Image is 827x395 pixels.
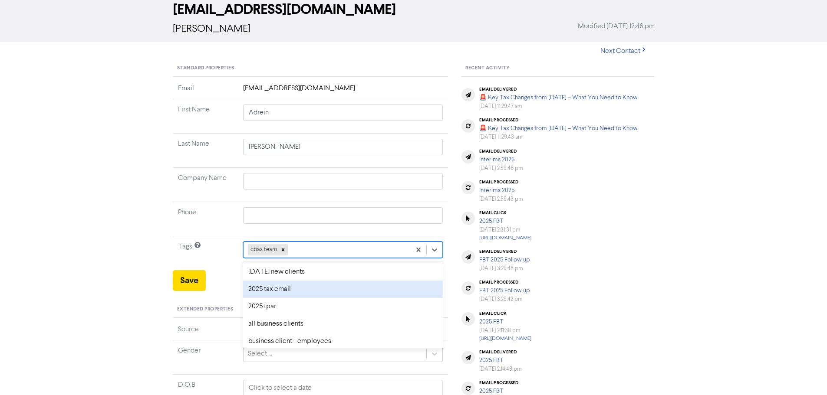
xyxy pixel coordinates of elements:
td: First Name [173,99,238,134]
a: 🚨 Key Tax Changes from [DATE] – What You Need to Know [479,95,638,101]
span: Modified [DATE] 12:46 pm [578,21,655,32]
td: Last Name [173,134,238,168]
td: Email [173,83,238,99]
td: Company Name [173,168,238,202]
td: [EMAIL_ADDRESS][DOMAIN_NAME] [238,83,448,99]
td: Tags [173,236,238,271]
div: Select ... [248,349,272,359]
div: 2025 tax email [243,281,443,298]
div: [DATE] 2:59:46 pm [479,164,523,173]
div: email processed [479,118,638,123]
td: Source [173,324,238,340]
button: Next Contact [593,42,655,60]
div: email processed [479,280,530,285]
div: [DATE] 11:29:43 am [479,133,638,141]
div: [DATE] 3:29:42 pm [479,295,530,304]
a: FBT 2025 Follow up [479,287,530,294]
div: [DATE] 2:14:48 pm [479,365,522,373]
td: MANUAL [238,324,448,340]
button: Save [173,270,206,291]
h2: [EMAIL_ADDRESS][DOMAIN_NAME] [173,1,655,18]
a: 2025 FBT [479,319,503,325]
div: email processed [479,180,523,185]
td: Gender [173,340,238,374]
div: Recent Activity [461,60,654,77]
a: Interims 2025 [479,157,514,163]
div: [DATE] new clients [243,263,443,281]
iframe: Chat Widget [718,301,827,395]
span: [PERSON_NAME] [173,24,250,34]
div: all business clients [243,315,443,333]
div: email delivered [479,349,522,355]
div: email click [479,210,531,215]
div: [DATE] 2:59:43 pm [479,195,523,203]
a: FBT 2025 Follow up [479,257,530,263]
div: email delivered [479,249,530,254]
div: 2025 tpar [243,298,443,315]
div: business client - employees [243,333,443,350]
div: email delivered [479,149,523,154]
div: email processed [479,380,522,385]
td: Phone [173,202,238,236]
div: [DATE] 2:31:31 pm [479,226,531,234]
div: [DATE] 2:11:30 pm [479,326,531,335]
a: [URL][DOMAIN_NAME] [479,235,531,241]
div: cbas team [248,244,278,255]
a: 🚨 Key Tax Changes from [DATE] – What You Need to Know [479,125,638,131]
div: [DATE] 3:29:48 pm [479,264,530,273]
div: Standard Properties [173,60,448,77]
a: 2025 FBT [479,357,503,363]
a: 2025 FBT [479,388,503,394]
a: [URL][DOMAIN_NAME] [479,336,531,341]
a: 2025 FBT [479,218,503,224]
div: email click [479,311,531,316]
div: [DATE] 11:29:47 am [479,102,638,111]
div: email delivered [479,87,638,92]
div: Extended Properties [173,301,448,318]
a: Interims 2025 [479,187,514,193]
